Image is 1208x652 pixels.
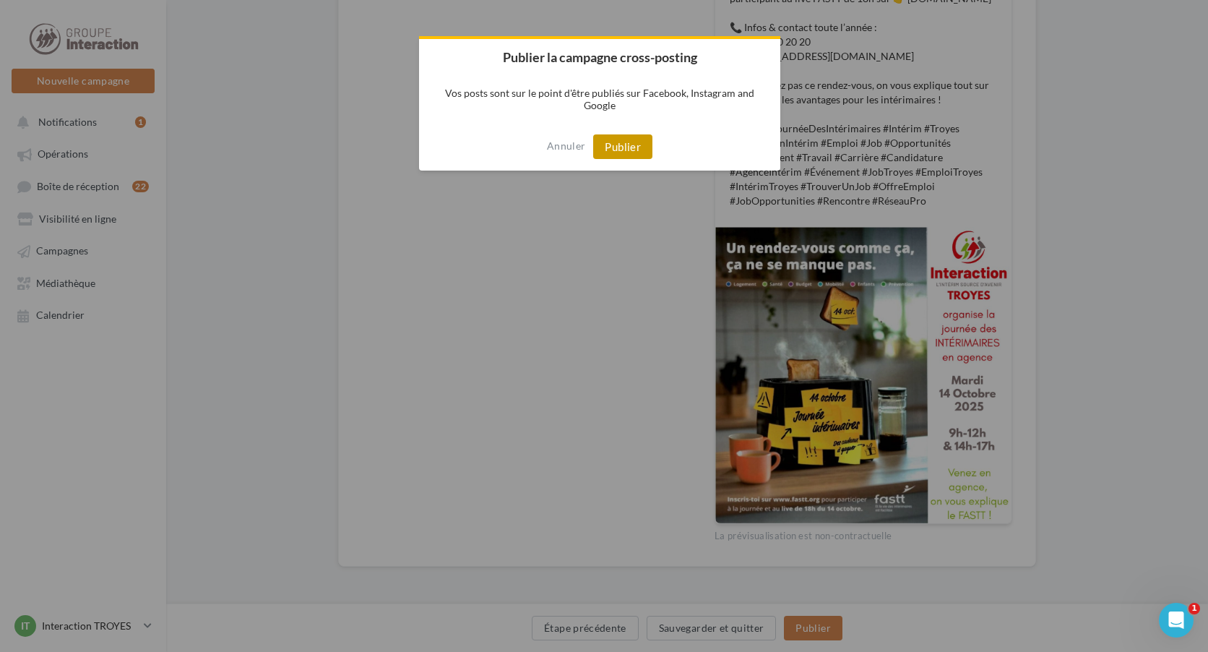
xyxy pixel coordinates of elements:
h2: Publier la campagne cross-posting [419,39,780,75]
iframe: Intercom live chat [1159,603,1194,638]
p: Vos posts sont sur le point d'être publiés sur Facebook, Instagram and Google [419,75,780,123]
button: Publier [593,134,652,159]
button: Annuler [547,134,585,158]
span: 1 [1188,603,1200,614]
